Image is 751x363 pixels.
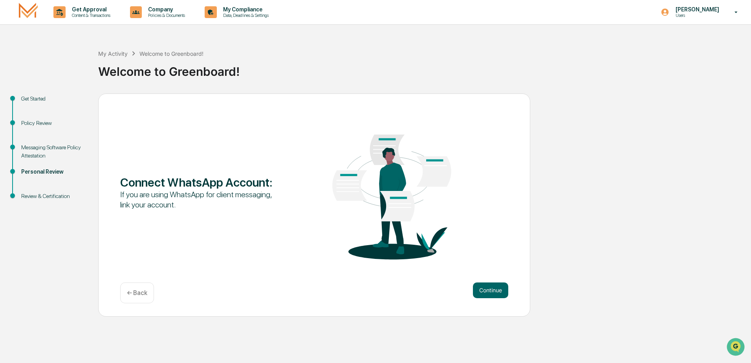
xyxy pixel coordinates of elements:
[134,62,143,72] button: Start new chat
[21,119,86,127] div: Policy Review
[98,58,747,79] div: Welcome to Greenboard!
[139,50,203,57] div: Welcome to Greenboard!
[98,50,128,57] div: My Activity
[66,6,114,13] p: Get Approval
[57,100,63,106] div: 🗄️
[78,133,95,139] span: Pylon
[21,143,86,160] div: Messaging Software Policy Attestation
[66,13,114,18] p: Content & Transactions
[142,6,189,13] p: Company
[21,168,86,176] div: Personal Review
[55,133,95,139] a: Powered byPylon
[8,115,14,121] div: 🔎
[669,6,723,13] p: [PERSON_NAME]
[5,111,53,125] a: 🔎Data Lookup
[142,13,189,18] p: Policies & Documents
[120,175,275,189] div: Connect WhatsApp Account :
[65,99,97,107] span: Attestations
[8,60,22,74] img: 1746055101610-c473b297-6a78-478c-a979-82029cc54cd1
[726,337,747,358] iframe: Open customer support
[27,68,99,74] div: We're available if you need us!
[19,3,38,21] img: logo
[8,16,143,29] p: How can we help?
[27,60,129,68] div: Start new chat
[217,6,273,13] p: My Compliance
[217,13,273,18] p: Data, Deadlines & Settings
[127,289,147,297] p: ← Back
[314,111,469,273] img: Connect WhatsApp Account
[669,13,723,18] p: Users
[54,96,101,110] a: 🗄️Attestations
[473,282,508,298] button: Continue
[5,96,54,110] a: 🖐️Preclearance
[16,99,51,107] span: Preclearance
[16,114,49,122] span: Data Lookup
[21,192,86,200] div: Review & Certification
[120,189,275,210] div: If you are using WhatsApp for client messaging, link your account.
[8,100,14,106] div: 🖐️
[21,95,86,103] div: Get Started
